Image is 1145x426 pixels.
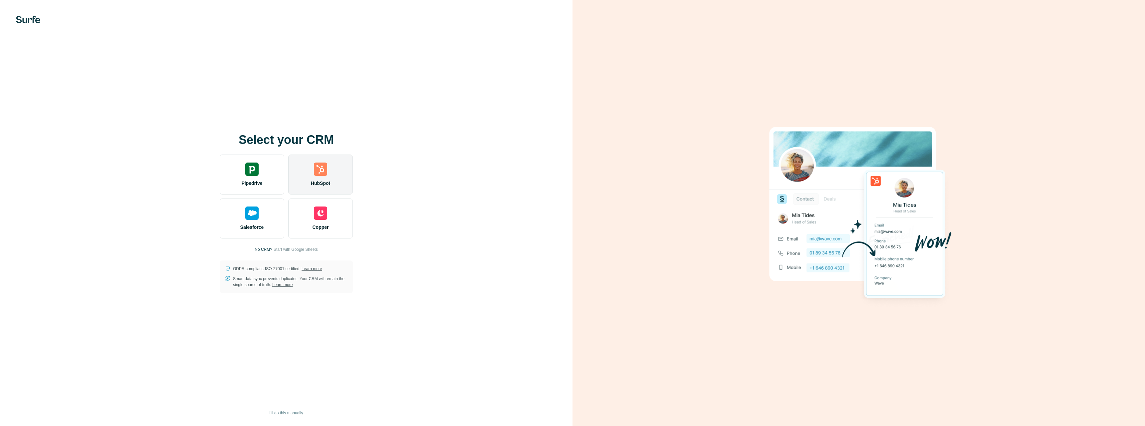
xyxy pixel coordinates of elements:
button: Start with Google Sheets [274,246,318,252]
img: salesforce's logo [245,207,259,220]
button: I’ll do this manually [265,408,308,418]
span: HubSpot [311,180,330,187]
img: hubspot's logo [314,163,327,176]
img: Surfe's logo [16,16,40,23]
img: copper's logo [314,207,327,220]
p: Smart data sync prevents duplicates. Your CRM will remain the single source of truth. [233,276,347,288]
p: GDPR compliant. ISO-27001 certified. [233,266,322,272]
a: Learn more [272,282,293,287]
img: pipedrive's logo [245,163,259,176]
span: Pipedrive [241,180,262,187]
h1: Select your CRM [220,133,353,147]
p: No CRM? [255,246,272,252]
img: HUBSPOT image [766,117,952,310]
span: Salesforce [240,224,264,230]
span: Copper [313,224,329,230]
a: Learn more [302,266,322,271]
span: I’ll do this manually [269,410,303,416]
